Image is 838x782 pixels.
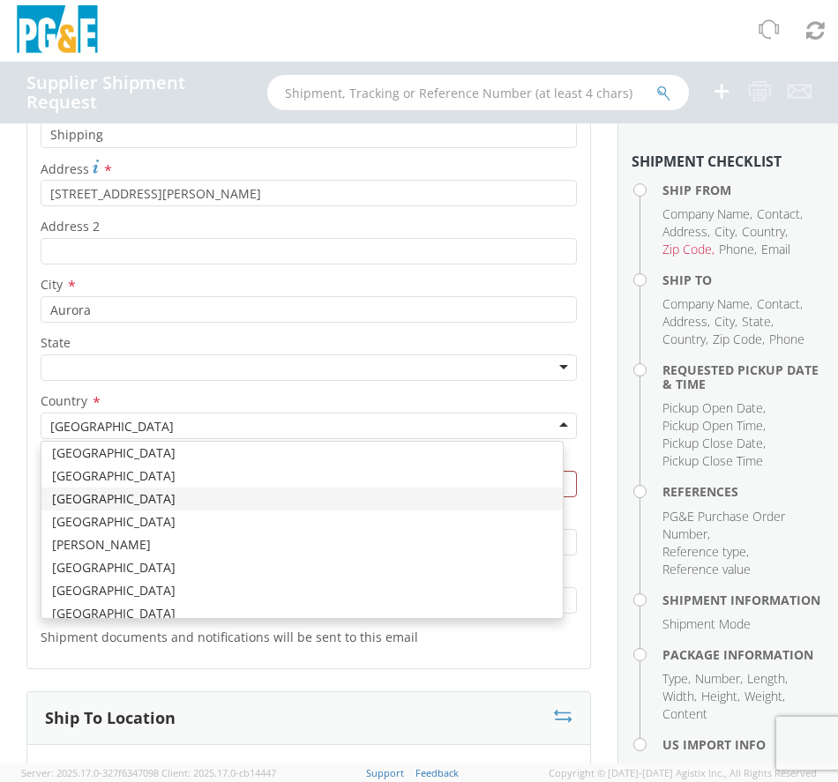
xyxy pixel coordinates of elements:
[41,219,100,235] span: Address 2
[13,5,101,57] img: pge-logo-06675f144f4cfa6a6814.png
[662,593,825,607] h4: Shipment Information
[757,205,800,222] span: Contact
[713,331,765,348] li: ,
[662,452,763,469] span: Pickup Close Time
[701,688,740,705] li: ,
[744,688,785,705] li: ,
[662,508,820,543] li: ,
[662,485,825,498] h4: References
[662,705,707,722] span: Content
[21,766,159,779] span: Server: 2025.17.0-327f6347098
[662,670,691,688] li: ,
[41,442,563,465] div: [GEOGRAPHIC_DATA]
[41,533,563,556] div: [PERSON_NAME]
[662,331,708,348] li: ,
[41,488,563,510] div: [GEOGRAPHIC_DATA]
[41,160,89,177] span: Address
[26,73,250,112] h4: Supplier Shipment Request
[662,543,749,561] li: ,
[662,205,750,222] span: Company Name
[662,331,706,347] span: Country
[662,508,785,542] span: PG&E Purchase Order Number
[662,435,763,451] span: Pickup Close Date
[719,241,754,257] span: Phone
[267,75,689,110] input: Shipment, Tracking or Reference Number (at least 4 chars)
[662,761,719,778] span: Incoterms
[662,435,766,452] li: ,
[695,670,740,687] span: Number
[662,295,752,313] li: ,
[662,417,766,435] li: ,
[662,417,763,434] span: Pickup Open Time
[662,313,710,331] li: ,
[662,688,697,705] li: ,
[757,295,800,312] span: Contact
[662,399,763,416] span: Pickup Open Date
[715,223,737,241] li: ,
[41,334,71,351] span: State
[662,670,688,687] span: Type
[701,688,737,704] span: Height
[662,761,722,778] li: ,
[41,626,422,646] label: Shipment documents and notifications will be sent to this email
[41,510,563,533] div: [GEOGRAPHIC_DATA]
[662,313,707,330] span: Address
[41,579,563,602] div: [GEOGRAPHIC_DATA]
[41,392,87,409] span: Country
[662,273,825,287] h4: Ship To
[662,738,825,751] h4: US Import Info
[726,761,794,778] span: Bill Taxes To
[662,183,825,197] h4: Ship From
[549,766,817,780] span: Copyright © [DATE]-[DATE] Agistix Inc., All Rights Reserved
[757,295,803,313] li: ,
[742,313,771,330] span: State
[662,223,707,240] span: Address
[744,688,782,704] span: Weight
[662,561,751,577] span: Reference value
[41,602,563,625] div: [GEOGRAPHIC_DATA]
[366,766,404,779] a: Support
[50,418,174,436] div: [GEOGRAPHIC_DATA]
[662,223,710,241] li: ,
[715,313,735,330] span: City
[742,223,788,241] li: ,
[713,331,762,347] span: Zip Code
[662,543,746,560] span: Reference type
[662,688,694,704] span: Width
[769,331,804,347] span: Phone
[662,615,751,632] span: Shipment Mode
[715,313,737,331] li: ,
[747,670,788,688] li: ,
[747,670,785,687] span: Length
[662,399,766,417] li: ,
[632,152,782,171] strong: Shipment Checklist
[662,295,750,312] span: Company Name
[715,223,735,240] span: City
[662,363,825,391] h4: Requested Pickup Date & Time
[662,205,752,223] li: ,
[662,648,825,661] h4: Package Information
[45,710,176,727] h3: Ship To Location
[757,205,803,223] li: ,
[742,313,774,331] li: ,
[761,241,790,257] span: Email
[41,465,563,488] div: [GEOGRAPHIC_DATA]
[41,761,135,778] span: Company Name
[41,276,63,293] span: City
[41,556,563,579] div: [GEOGRAPHIC_DATA]
[415,766,459,779] a: Feedback
[719,241,757,258] li: ,
[695,670,743,688] li: ,
[662,241,715,258] li: ,
[742,223,785,240] span: Country
[662,241,712,257] span: Zip Code
[161,766,276,779] span: Client: 2025.17.0-cb14447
